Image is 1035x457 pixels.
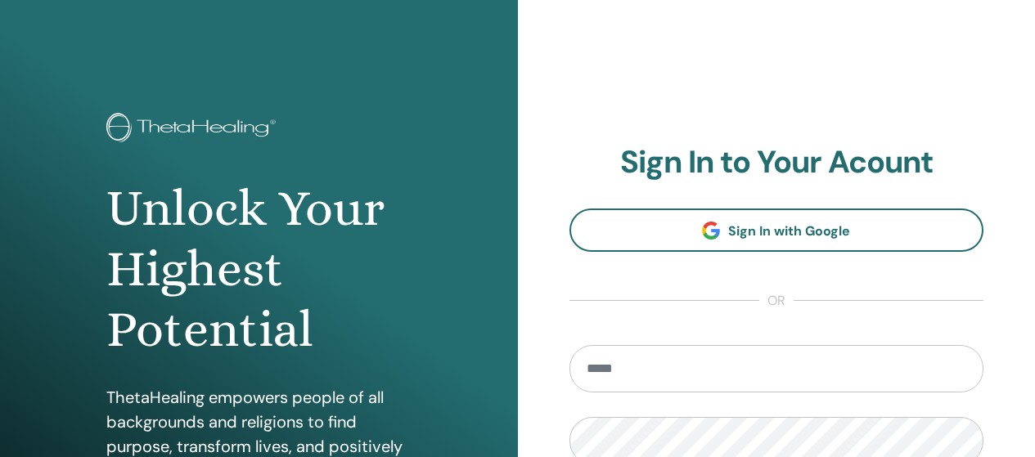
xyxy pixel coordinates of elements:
h2: Sign In to Your Acount [569,144,984,181]
span: Sign In with Google [728,222,850,240]
span: or [759,291,794,311]
h1: Unlock Your Highest Potential [106,178,411,361]
a: Sign In with Google [569,208,984,252]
